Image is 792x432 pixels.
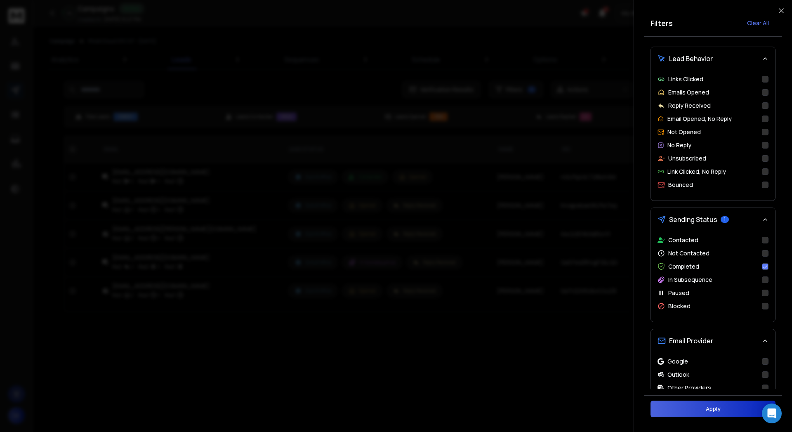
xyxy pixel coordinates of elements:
[651,352,775,404] div: Email Provider
[668,276,712,284] p: In Subsequence
[669,336,713,346] span: Email Provider
[668,154,706,163] p: Unsubscribed
[667,168,726,176] p: Link Clicked, No Reply
[667,371,689,379] p: Outlook
[740,15,775,31] button: Clear All
[651,329,775,352] button: Email Provider
[651,47,775,70] button: Lead Behavior
[668,102,711,110] p: Reply Received
[651,401,775,417] button: Apply
[762,404,782,423] div: Open Intercom Messenger
[668,88,709,97] p: Emails Opened
[667,357,688,366] p: Google
[668,289,689,297] p: Paused
[668,249,709,257] p: Not Contacted
[667,141,691,149] p: No Reply
[668,75,703,83] p: Links Clicked
[668,181,693,189] p: Bounced
[668,302,691,310] p: Blocked
[651,231,775,322] div: Sending Status1
[668,236,698,244] p: Contacted
[667,384,711,392] p: Other Providers
[721,216,729,223] span: 1
[669,215,717,224] span: Sending Status
[651,17,673,29] h2: Filters
[667,115,732,123] p: Email Opened, No Reply
[668,262,699,271] p: Completed
[651,70,775,201] div: Lead Behavior
[651,208,775,231] button: Sending Status1
[669,54,713,64] span: Lead Behavior
[667,128,701,136] p: Not Opened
